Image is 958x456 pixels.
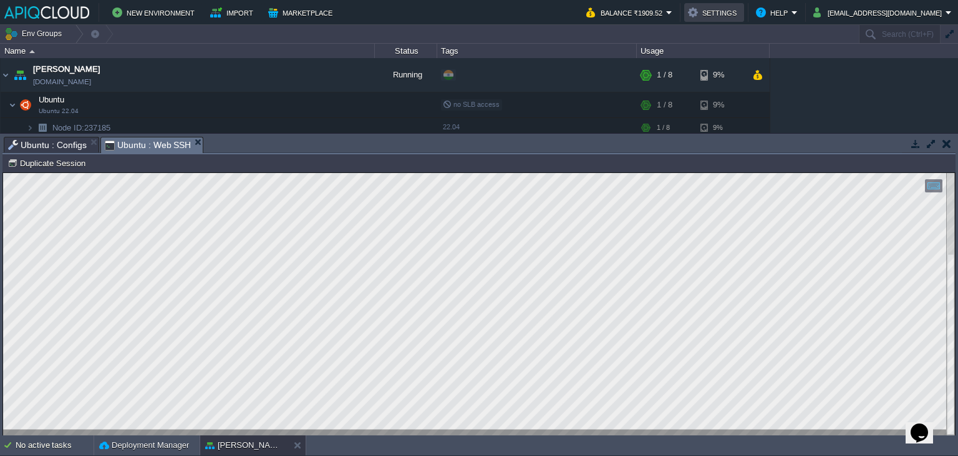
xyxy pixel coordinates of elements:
[1,44,374,58] div: Name
[26,118,34,137] img: AMDAwAAAACH5BAEAAAAALAAAAAABAAEAAAICRAEAOw==
[756,5,791,20] button: Help
[657,92,672,117] div: 1 / 8
[906,406,946,444] iframe: chat widget
[375,44,437,58] div: Status
[34,118,51,137] img: AMDAwAAAACH5BAEAAAAALAAAAAABAAEAAAICRAEAOw==
[29,50,35,53] img: AMDAwAAAACH5BAEAAAAALAAAAAABAAEAAAICRAEAOw==
[1,58,11,92] img: AMDAwAAAACH5BAEAAAAALAAAAAABAAEAAAICRAEAOw==
[99,439,189,452] button: Deployment Manager
[688,5,740,20] button: Settings
[51,122,112,133] a: Node ID:237185
[268,5,336,20] button: Marketplace
[37,95,66,104] a: UbuntuUbuntu 22.04
[8,137,87,152] span: Ubuntu : Configs
[16,435,94,455] div: No active tasks
[33,63,100,76] a: [PERSON_NAME]
[52,123,84,132] span: Node ID:
[4,6,89,19] img: APIQCloud
[105,137,191,153] span: Ubuntu : Web SSH
[33,76,91,88] a: [DOMAIN_NAME]
[39,107,79,115] span: Ubuntu 22.04
[4,25,66,42] button: Env Groups
[813,5,946,20] button: [EMAIL_ADDRESS][DOMAIN_NAME]
[700,92,741,117] div: 9%
[37,94,66,105] span: Ubuntu
[17,92,34,117] img: AMDAwAAAACH5BAEAAAAALAAAAAABAAEAAAICRAEAOw==
[443,123,460,131] span: 22.04
[438,44,636,58] div: Tags
[700,58,741,92] div: 9%
[11,58,29,92] img: AMDAwAAAACH5BAEAAAAALAAAAAABAAEAAAICRAEAOw==
[205,439,284,452] button: [PERSON_NAME]
[7,157,89,169] button: Duplicate Session
[637,44,769,58] div: Usage
[112,5,198,20] button: New Environment
[586,5,666,20] button: Balance ₹1909.52
[375,58,437,92] div: Running
[51,122,112,133] span: 237185
[210,5,257,20] button: Import
[657,58,672,92] div: 1 / 8
[443,101,500,108] span: no SLB access
[657,118,670,137] div: 1 / 8
[700,118,741,137] div: 9%
[9,92,16,117] img: AMDAwAAAACH5BAEAAAAALAAAAAABAAEAAAICRAEAOw==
